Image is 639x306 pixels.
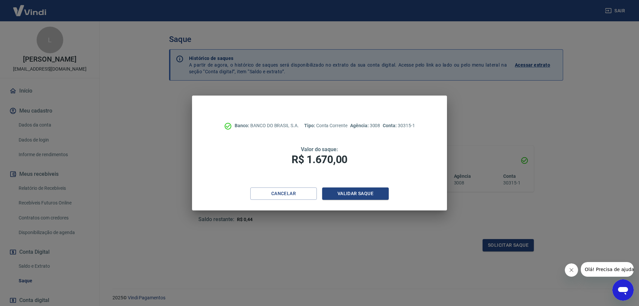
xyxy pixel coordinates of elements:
[581,262,634,277] iframe: Mensagem da empresa
[4,5,56,10] span: Olá! Precisa de ajuda?
[292,153,347,166] span: R$ 1.670,00
[304,123,316,128] span: Tipo:
[350,122,380,129] p: 3008
[322,187,389,200] button: Validar saque
[565,263,578,277] iframe: Fechar mensagem
[301,146,338,153] span: Valor do saque:
[383,122,415,129] p: 30315-1
[235,123,250,128] span: Banco:
[304,122,347,129] p: Conta Corrente
[235,122,299,129] p: BANCO DO BRASIL S.A.
[250,187,317,200] button: Cancelar
[350,123,370,128] span: Agência:
[612,279,634,301] iframe: Botão para abrir a janela de mensagens
[383,123,398,128] span: Conta:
